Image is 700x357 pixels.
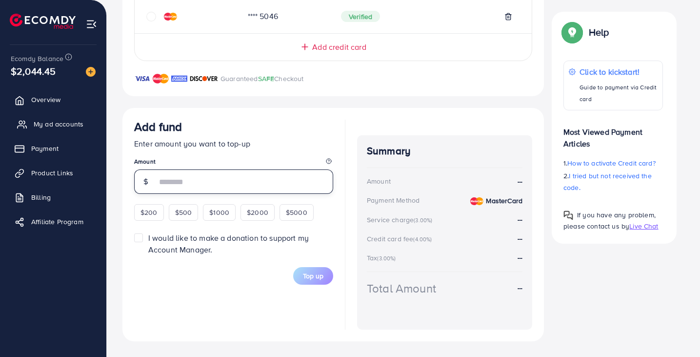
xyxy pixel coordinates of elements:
[134,73,150,84] img: brand
[367,253,399,263] div: Tax
[7,90,99,109] a: Overview
[659,313,693,350] iframe: Chat
[153,73,169,84] img: brand
[286,208,307,217] span: $5000
[134,157,333,169] legend: Amount
[31,95,60,105] span: Overview
[7,163,99,183] a: Product Links
[563,210,573,220] img: Popup guide
[190,73,218,84] img: brand
[7,212,99,231] a: Affiliate Program
[31,168,73,178] span: Product Links
[11,64,56,78] span: $2,044.45
[580,66,658,78] p: Click to kickstart!
[367,145,522,157] h4: Summary
[563,23,581,41] img: Popup guide
[31,144,59,153] span: Payment
[413,235,432,243] small: (4.00%)
[11,54,63,63] span: Ecomdy Balance
[629,221,658,231] span: Live Chat
[377,254,396,262] small: (3.00%)
[175,208,192,217] span: $500
[303,271,323,281] span: Top up
[134,138,333,149] p: Enter amount you want to top-up
[86,19,97,30] img: menu
[518,282,522,294] strong: --
[134,120,182,134] h3: Add fund
[7,139,99,158] a: Payment
[367,195,420,205] div: Payment Method
[580,82,658,105] p: Guide to payment via Credit card
[220,73,304,84] p: Guaranteed Checkout
[563,170,663,193] p: 2.
[258,74,275,84] span: SAFE
[148,232,309,254] span: I would like to make a donation to support my Account Manager.
[367,280,436,297] div: Total Amount
[31,192,51,202] span: Billing
[140,208,158,217] span: $200
[312,42,366,53] span: Add credit card
[171,73,187,84] img: brand
[563,118,663,149] p: Most Viewed Payment Articles
[518,176,522,187] strong: --
[31,217,83,227] span: Affiliate Program
[367,215,435,225] div: Service charge
[7,114,99,134] a: My ad accounts
[367,234,435,244] div: Credit card fee
[567,158,655,168] span: How to activate Credit card?
[86,67,96,77] img: image
[518,214,522,225] strong: --
[414,216,432,224] small: (3.00%)
[563,171,652,192] span: I tried but not received the code.
[341,11,380,22] span: Verified
[563,157,663,169] p: 1.
[247,208,268,217] span: $2000
[470,197,483,205] img: credit
[10,14,76,29] img: logo
[518,233,522,244] strong: --
[518,252,522,263] strong: --
[34,119,83,129] span: My ad accounts
[146,12,156,21] svg: circle
[293,267,333,285] button: Top up
[563,210,656,231] span: If you have any problem, please contact us by
[164,13,177,21] img: credit
[209,208,229,217] span: $1000
[589,26,609,38] p: Help
[7,188,99,207] a: Billing
[486,196,522,206] strong: MasterCard
[367,176,391,186] div: Amount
